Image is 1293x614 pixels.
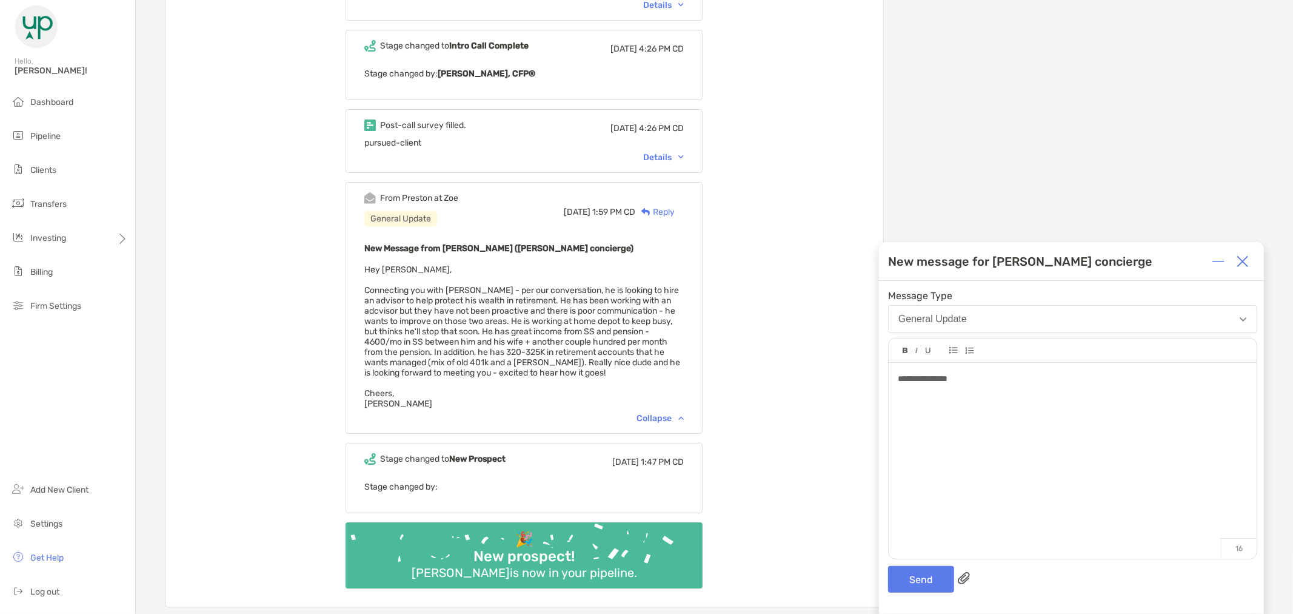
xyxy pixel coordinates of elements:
[30,587,59,597] span: Log out
[678,3,684,7] img: Chevron icon
[510,531,538,548] div: 🎉
[11,196,25,211] img: transfers icon
[380,454,506,464] div: Stage changed to
[610,123,637,133] span: [DATE]
[11,230,25,245] img: investing icon
[15,66,128,76] span: [PERSON_NAME]!
[641,457,684,467] span: 1:47 PM CD
[888,254,1152,269] div: New message for [PERSON_NAME] concierge
[346,522,703,579] img: Confetti
[30,165,56,175] span: Clients
[364,66,684,81] p: Stage changed by:
[678,155,684,159] img: Chevron icon
[364,40,376,52] img: Event icon
[30,199,67,209] span: Transfers
[11,128,25,143] img: pipeline icon
[1237,255,1249,268] img: Close
[380,120,466,130] div: Post-call survey filled.
[30,131,61,141] span: Pipeline
[30,97,73,107] span: Dashboard
[965,347,974,354] img: Editor control icon
[30,267,53,277] span: Billing
[30,553,64,563] span: Get Help
[639,44,684,54] span: 4:26 PM CD
[898,314,967,325] div: General Update
[380,41,529,51] div: Stage changed to
[364,211,437,226] div: General Update
[11,516,25,530] img: settings icon
[610,44,637,54] span: [DATE]
[364,265,680,409] span: Hey [PERSON_NAME], Connecting you with [PERSON_NAME] - per our conversation, he is looking to hir...
[364,243,633,254] b: New Message from [PERSON_NAME] ([PERSON_NAME] concierge)
[639,123,684,133] span: 4:26 PM CD
[1221,538,1257,559] p: 16
[364,138,421,148] span: pursued-client
[888,566,954,593] button: Send
[11,298,25,312] img: firm-settings icon
[30,301,81,311] span: Firm Settings
[364,192,376,204] img: Event icon
[407,565,642,580] div: [PERSON_NAME] is now in your pipeline.
[11,550,25,564] img: get-help icon
[30,519,62,529] span: Settings
[636,413,684,423] div: Collapse
[364,479,684,494] p: Stage changed by:
[949,347,958,354] img: Editor control icon
[380,193,458,203] div: From Preston at Zoe
[635,206,675,218] div: Reply
[958,572,970,584] img: paperclip attachments
[438,69,535,79] b: [PERSON_NAME], CFP®
[1240,317,1247,322] img: Open dropdown arrow
[925,348,931,354] img: Editor control icon
[915,348,918,354] img: Editor control icon
[449,41,529,51] b: Intro Call Complete
[678,416,684,420] img: Chevron icon
[11,264,25,278] img: billing icon
[1212,255,1225,268] img: Expand or collapse
[11,482,25,496] img: add_new_client icon
[643,152,684,163] div: Details
[888,290,1257,302] span: Message Type
[612,457,639,467] span: [DATE]
[11,94,25,109] img: dashboard icon
[564,207,590,217] span: [DATE]
[903,348,908,354] img: Editor control icon
[11,584,25,598] img: logout icon
[449,454,506,464] b: New Prospect
[30,233,66,243] span: Investing
[641,208,650,216] img: Reply icon
[15,5,58,49] img: Zoe Logo
[364,120,376,131] img: Event icon
[469,548,580,565] div: New prospect!
[888,305,1257,333] button: General Update
[592,207,635,217] span: 1:59 PM CD
[364,453,376,465] img: Event icon
[11,162,25,177] img: clients icon
[30,485,89,495] span: Add New Client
